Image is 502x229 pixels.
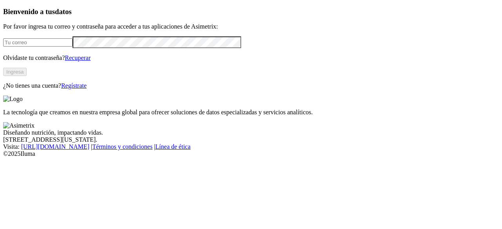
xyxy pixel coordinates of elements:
[3,54,499,61] p: Olvidaste tu contraseña?
[92,143,153,150] a: Términos y condiciones
[3,96,23,103] img: Logo
[3,82,499,89] p: ¿No tienes una cuenta?
[3,68,27,76] button: Ingresa
[65,54,91,61] a: Recuperar
[55,7,72,16] span: datos
[3,136,499,143] div: [STREET_ADDRESS][US_STATE].
[3,38,73,47] input: Tu correo
[3,7,499,16] h3: Bienvenido a tus
[61,82,87,89] a: Regístrate
[3,23,499,30] p: Por favor ingresa tu correo y contraseña para acceder a tus aplicaciones de Asimetrix:
[3,129,499,136] div: Diseñando nutrición, impactando vidas.
[3,122,35,129] img: Asimetrix
[3,143,499,150] div: Visita : | |
[155,143,191,150] a: Línea de ética
[3,109,499,116] p: La tecnología que creamos en nuestra empresa global para ofrecer soluciones de datos especializad...
[21,143,89,150] a: [URL][DOMAIN_NAME]
[3,150,499,157] div: © 2025 Iluma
